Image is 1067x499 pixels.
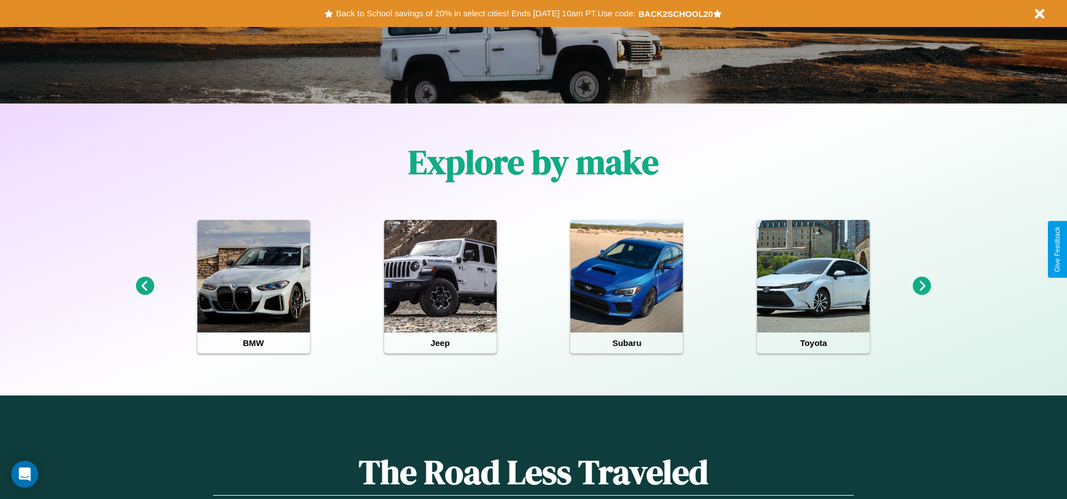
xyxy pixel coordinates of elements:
[638,9,713,19] b: BACK2SCHOOL20
[197,332,310,353] h4: BMW
[384,332,497,353] h4: Jeep
[1054,227,1061,272] div: Give Feedback
[11,461,38,488] div: Open Intercom Messenger
[213,449,853,496] h1: The Road Less Traveled
[757,332,870,353] h4: Toyota
[333,6,638,21] button: Back to School savings of 20% in select cities! Ends [DATE] 10am PT.Use code:
[408,139,659,185] h1: Explore by make
[570,332,683,353] h4: Subaru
